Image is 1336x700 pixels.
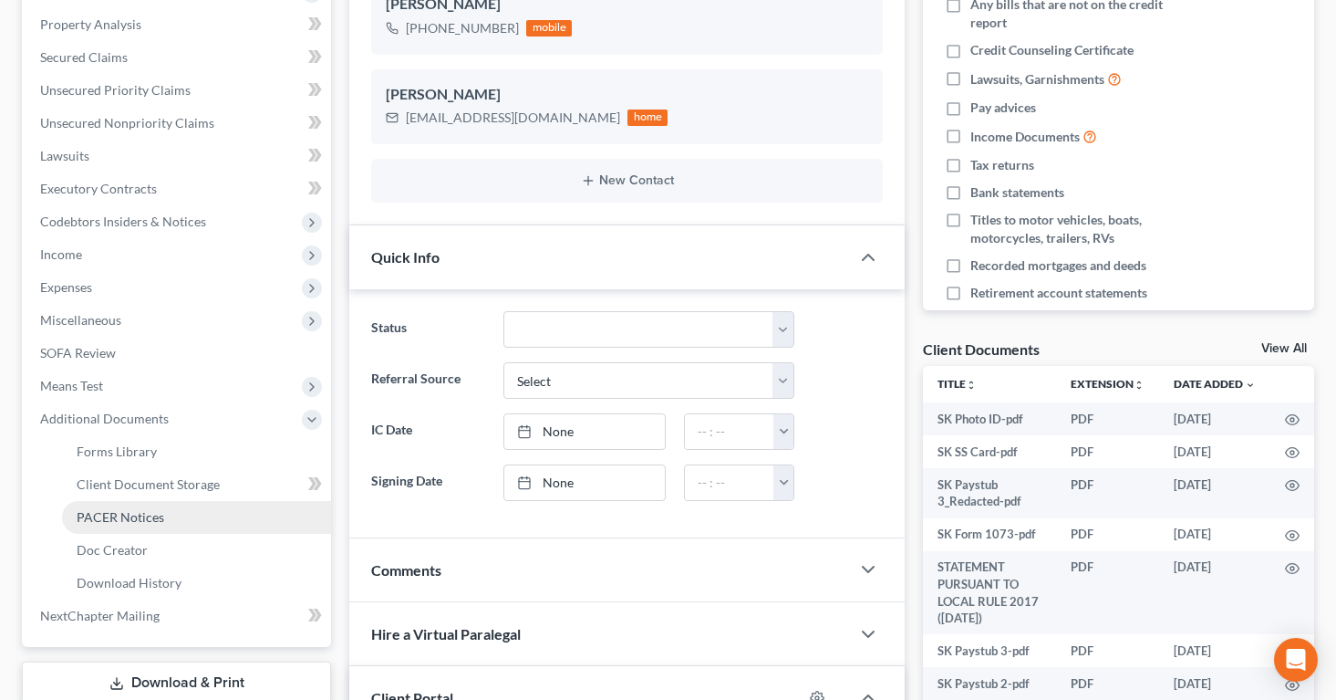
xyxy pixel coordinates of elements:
[40,411,169,426] span: Additional Documents
[970,41,1134,59] span: Credit Counseling Certificate
[923,551,1056,635] td: STATEMENT PURSUANT TO LOCAL RULE 2017 ([DATE])
[1159,402,1270,435] td: [DATE]
[970,156,1034,174] span: Tax returns
[1056,518,1159,551] td: PDF
[923,468,1056,518] td: SK Paystub 3_Redacted-pdf
[40,378,103,393] span: Means Test
[1159,551,1270,635] td: [DATE]
[362,413,494,450] label: IC Date
[970,256,1146,275] span: Recorded mortgages and deeds
[406,109,620,127] div: [EMAIL_ADDRESS][DOMAIN_NAME]
[77,509,164,525] span: PACER Notices
[966,380,977,391] i: unfold_more
[1056,435,1159,468] td: PDF
[1159,468,1270,518] td: [DATE]
[62,468,331,501] a: Client Document Storage
[40,246,82,262] span: Income
[406,19,519,37] div: [PHONE_NUMBER]
[970,211,1201,247] span: Titles to motor vehicles, boats, motorcycles, trailers, RVs
[26,41,331,74] a: Secured Claims
[923,402,1056,435] td: SK Photo ID-pdf
[26,600,331,632] a: NextChapter Mailing
[1261,342,1307,355] a: View All
[40,49,128,65] span: Secured Claims
[62,501,331,534] a: PACER Notices
[386,173,868,188] button: New Contact
[923,435,1056,468] td: SK SS Card-pdf
[937,377,977,391] a: Titleunfold_more
[1159,667,1270,700] td: [DATE]
[77,476,220,492] span: Client Document Storage
[26,172,331,205] a: Executory Contracts
[362,311,494,348] label: Status
[371,625,521,643] span: Hire a Virtual Paralegal
[371,248,440,266] span: Quick Info
[685,465,774,500] input: -- : --
[970,99,1036,117] span: Pay advices
[970,284,1147,302] span: Retirement account statements
[26,140,331,172] a: Lawsuits
[970,70,1104,89] span: Lawsuits, Garnishments
[1134,380,1144,391] i: unfold_more
[1159,634,1270,667] td: [DATE]
[923,340,1040,359] div: Client Documents
[504,465,665,500] a: None
[1159,435,1270,468] td: [DATE]
[923,634,1056,667] td: SK Paystub 3-pdf
[1274,638,1318,682] div: Open Intercom Messenger
[40,279,92,295] span: Expenses
[371,561,441,579] span: Comments
[40,214,206,229] span: Codebtors Insiders & Notices
[77,542,148,558] span: Doc Creator
[40,82,191,98] span: Unsecured Priority Claims
[40,608,160,623] span: NextChapter Mailing
[40,312,121,328] span: Miscellaneous
[1056,667,1159,700] td: PDF
[1056,551,1159,635] td: PDF
[1245,380,1256,391] i: expand_more
[26,74,331,107] a: Unsecured Priority Claims
[386,84,868,106] div: [PERSON_NAME]
[77,575,181,590] span: Download History
[40,345,116,360] span: SOFA Review
[77,444,157,459] span: Forms Library
[1159,518,1270,551] td: [DATE]
[62,534,331,567] a: Doc Creator
[1056,468,1159,518] td: PDF
[970,128,1080,146] span: Income Documents
[26,337,331,370] a: SOFA Review
[1056,402,1159,435] td: PDF
[40,148,89,163] span: Lawsuits
[923,518,1056,551] td: SK Form 1073-pdf
[26,8,331,41] a: Property Analysis
[362,362,494,399] label: Referral Source
[40,16,141,32] span: Property Analysis
[1056,634,1159,667] td: PDF
[526,20,572,37] div: mobile
[362,465,494,501] label: Signing Date
[923,667,1056,700] td: SK Paystub 2-pdf
[1174,377,1256,391] a: Date Added expand_more
[504,414,665,449] a: None
[40,115,214,131] span: Unsecured Nonpriority Claims
[62,435,331,468] a: Forms Library
[1071,377,1144,391] a: Extensionunfold_more
[62,567,331,600] a: Download History
[970,183,1064,202] span: Bank statements
[40,181,157,196] span: Executory Contracts
[26,107,331,140] a: Unsecured Nonpriority Claims
[627,110,668,126] div: home
[685,414,774,449] input: -- : --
